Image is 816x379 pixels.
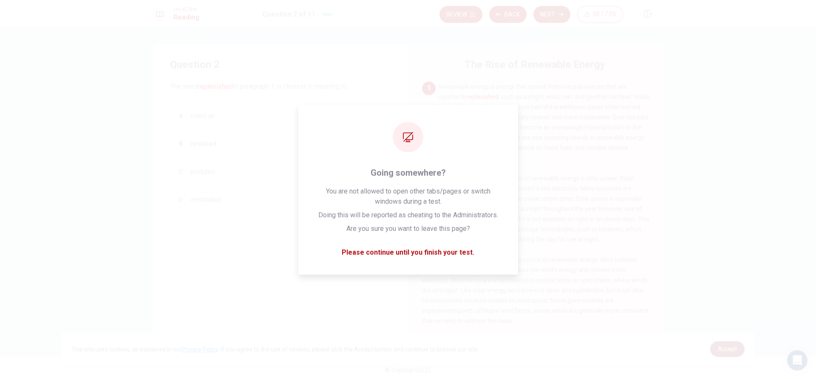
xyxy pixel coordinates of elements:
[422,81,436,95] div: 1
[191,139,216,149] span: restored
[467,93,499,100] font: replenished
[191,167,215,177] span: polluted
[170,161,391,182] button: Cpolluted
[191,195,221,205] span: controlled
[170,105,391,126] button: Aused up
[174,109,187,123] div: A
[422,173,436,187] div: 2
[182,346,218,353] a: Privacy Policy
[61,333,755,365] div: cookieconsent
[170,58,391,71] h4: Question 2
[262,9,315,20] h1: Question 2 of 11
[533,6,570,23] button: Next
[71,346,479,353] span: This site uses cookies, as explained in our . If you agree to the use of cookies, please click th...
[170,133,391,154] button: Brestored
[593,11,616,18] span: 00:17:09
[422,83,650,161] span: Renewable energy is energy that comes from natural sources that are constantly , such as sunlight...
[385,367,431,373] span: © Copyright 2025
[174,137,187,151] div: B
[710,341,745,357] a: dismiss cookie message
[174,165,187,179] div: C
[422,256,649,324] span: Wind power is another growing source of renewable energy. Wind turbines, which look like large fa...
[787,350,807,371] div: Open Intercom Messenger
[577,6,623,23] button: 00:17:09
[465,58,605,71] h4: The Rise of Renewable Energy
[170,81,391,92] span: The word in paragraph 1 is closest in meaning to:
[173,12,199,22] h1: Reading
[191,111,215,121] span: used up
[422,175,649,243] span: One of the most popular forms of renewable energy is solar power. Solar panels capture sunlight a...
[170,189,391,211] button: Dcontrolled
[174,193,187,207] div: D
[489,6,527,23] button: Back
[173,6,199,12] span: Level Test
[718,345,737,352] span: Accept
[439,6,482,23] button: Review
[198,82,233,90] font: replenished
[422,255,436,268] div: 3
